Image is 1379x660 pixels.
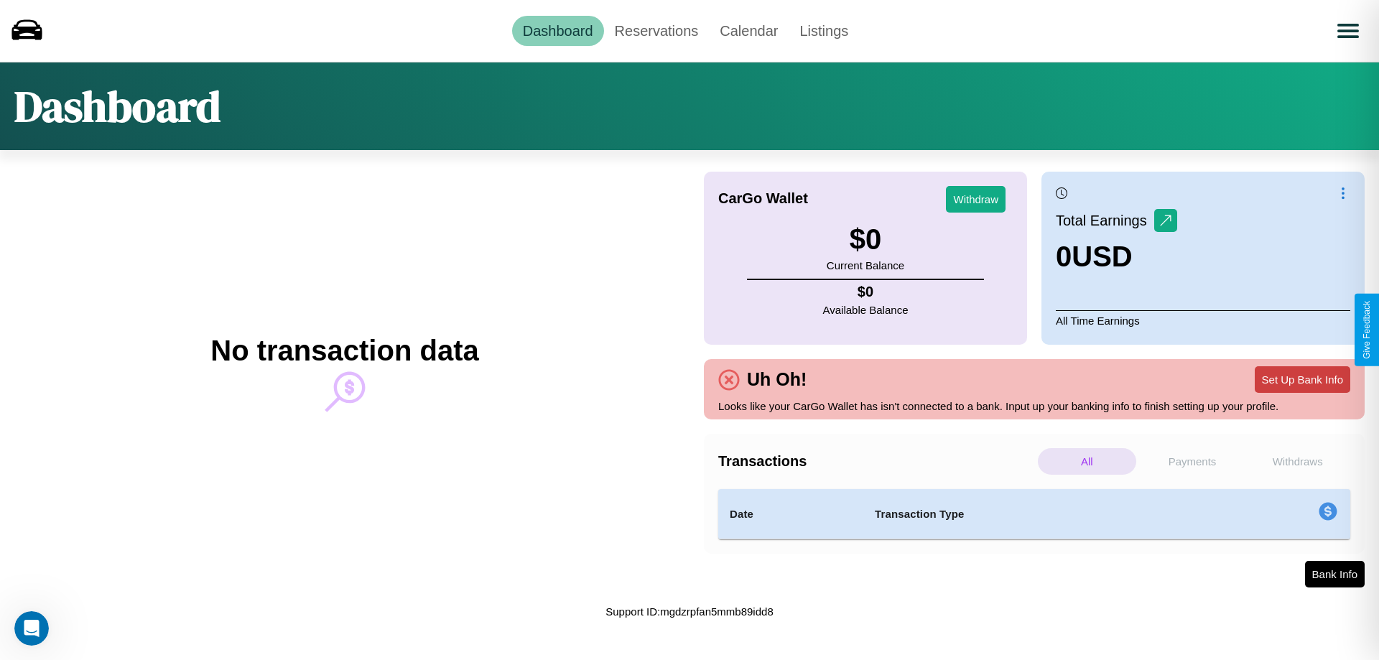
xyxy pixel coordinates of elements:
[210,335,478,367] h2: No transaction data
[1362,301,1372,359] div: Give Feedback
[823,284,909,300] h4: $ 0
[14,611,49,646] iframe: Intercom live chat
[718,453,1034,470] h4: Transactions
[718,489,1350,539] table: simple table
[605,602,773,621] p: Support ID: mgdzrpfan5mmb89idd8
[827,223,904,256] h3: $ 0
[1305,561,1365,587] button: Bank Info
[789,16,859,46] a: Listings
[730,506,852,523] h4: Date
[827,256,904,275] p: Current Balance
[512,16,604,46] a: Dashboard
[1056,208,1154,233] p: Total Earnings
[823,300,909,320] p: Available Balance
[718,190,808,207] h4: CarGo Wallet
[604,16,710,46] a: Reservations
[1056,241,1177,273] h3: 0 USD
[1255,366,1350,393] button: Set Up Bank Info
[875,506,1201,523] h4: Transaction Type
[1143,448,1242,475] p: Payments
[709,16,789,46] a: Calendar
[1328,11,1368,51] button: Open menu
[1248,448,1347,475] p: Withdraws
[1038,448,1136,475] p: All
[14,77,220,136] h1: Dashboard
[740,369,814,390] h4: Uh Oh!
[718,396,1350,416] p: Looks like your CarGo Wallet has isn't connected to a bank. Input up your banking info to finish ...
[946,186,1006,213] button: Withdraw
[1056,310,1350,330] p: All Time Earnings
